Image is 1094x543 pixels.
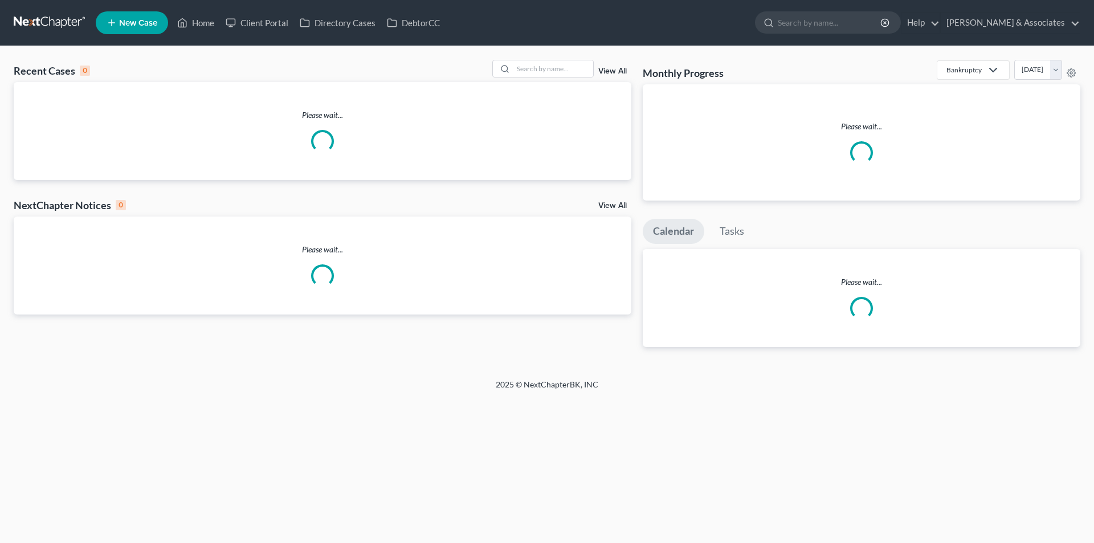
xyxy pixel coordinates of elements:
[513,60,593,77] input: Search by name...
[14,198,126,212] div: NextChapter Notices
[172,13,220,33] a: Home
[778,12,882,33] input: Search by name...
[14,64,90,77] div: Recent Cases
[709,219,754,244] a: Tasks
[598,67,627,75] a: View All
[652,121,1071,132] p: Please wait...
[381,13,446,33] a: DebtorCC
[643,219,704,244] a: Calendar
[941,13,1080,33] a: [PERSON_NAME] & Associates
[14,244,631,255] p: Please wait...
[294,13,381,33] a: Directory Cases
[643,66,724,80] h3: Monthly Progress
[598,202,627,210] a: View All
[643,276,1080,288] p: Please wait...
[946,65,982,75] div: Bankruptcy
[80,66,90,76] div: 0
[222,379,872,399] div: 2025 © NextChapterBK, INC
[901,13,940,33] a: Help
[116,200,126,210] div: 0
[14,109,631,121] p: Please wait...
[220,13,294,33] a: Client Portal
[119,19,157,27] span: New Case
